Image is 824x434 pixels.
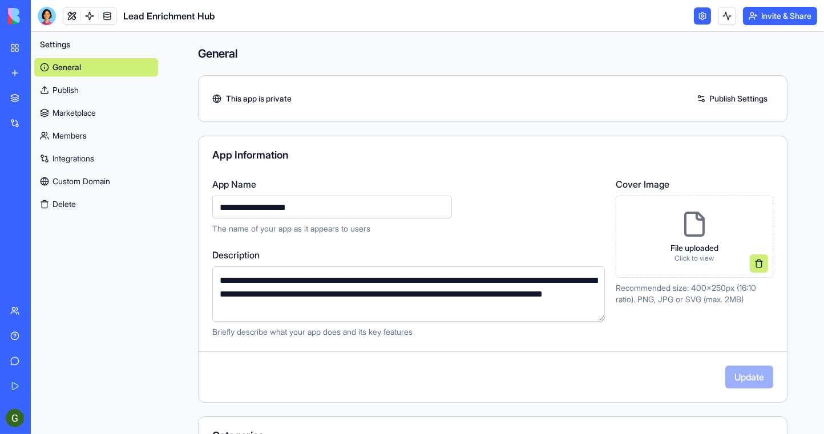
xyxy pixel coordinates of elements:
[212,150,773,160] div: App Information
[123,9,215,23] span: Lead Enrichment Hub
[670,242,718,254] p: File uploaded
[212,223,602,234] p: The name of your app as it appears to users
[40,39,70,50] span: Settings
[743,7,817,25] button: Invite & Share
[198,46,787,62] h4: General
[34,81,158,99] a: Publish
[8,8,79,24] img: logo
[34,104,158,122] a: Marketplace
[6,409,24,427] img: ACg8ocLqy2oZWmyPUnbVhSzaTKPferP2X9weywAp-GBTMmrhk9DWSA=s96-c
[34,58,158,76] a: General
[34,127,158,145] a: Members
[212,248,605,262] label: Description
[670,254,718,263] p: Click to view
[226,93,292,104] span: This app is private
[34,195,158,213] button: Delete
[212,326,605,338] p: Briefly describe what your app does and its key features
[616,196,773,278] div: File uploadedClick to view
[34,149,158,168] a: Integrations
[34,172,158,190] a: Custom Domain
[212,177,602,191] label: App Name
[616,282,773,305] p: Recommended size: 400x250px (16:10 ratio). PNG, JPG or SVG (max. 2MB)
[616,177,773,191] label: Cover Image
[34,35,158,54] button: Settings
[691,90,773,108] a: Publish Settings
